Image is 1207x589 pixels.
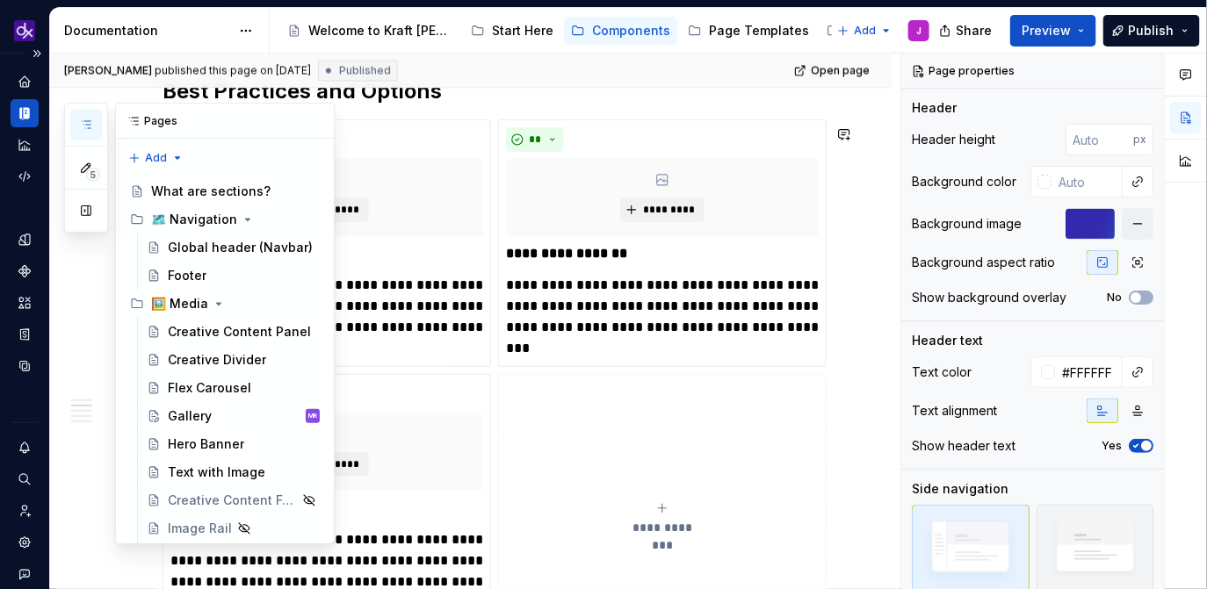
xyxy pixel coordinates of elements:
button: Add [123,146,189,170]
button: Publish [1103,15,1200,47]
div: Global header (Navbar) [168,239,313,256]
div: Hero Banner [168,435,244,453]
input: Auto [1055,356,1123,388]
div: What are sections? [151,183,271,200]
button: Notifications [11,434,39,462]
div: Background image [912,215,1022,233]
div: Show header text [912,437,1015,455]
div: 🖼️ Media [151,295,208,312]
label: Yes [1102,439,1122,453]
button: Share [930,15,1003,47]
div: Text with Image [168,463,265,481]
div: Welcome to Kraft [PERSON_NAME] [308,22,453,40]
a: Data sources [11,352,39,380]
a: Footer [140,262,327,290]
span: Open page [811,64,870,78]
a: Components [11,257,39,285]
a: Text with Image [140,458,327,486]
div: Background aspect ratio [912,254,1055,271]
div: Header [912,99,957,117]
div: Image Rail [168,520,232,537]
div: Components [592,22,670,40]
a: Creative Content Panel [140,318,327,346]
a: Components [564,17,677,45]
span: Share [956,22,992,40]
input: Auto [1052,166,1123,198]
span: Preview [1022,22,1071,40]
span: Published [339,64,391,78]
div: 🖼️ Media [123,290,327,318]
div: Page tree [280,13,828,48]
a: Code automation [11,162,39,190]
div: Storybook stories [11,320,39,348]
div: MR [308,407,317,425]
input: Auto [1066,124,1133,155]
a: Creative Content Feed [140,486,327,514]
strong: Best Practices and Options [163,78,442,104]
span: Add [854,24,876,38]
a: Settings [11,528,39,557]
a: Examples [820,17,913,45]
button: Add [832,18,898,43]
div: 🗺️ Navigation [123,205,327,233]
a: Documentation [11,99,39,127]
a: Invite team [11,497,39,525]
a: Start Here [464,17,560,45]
div: Pages [116,104,334,139]
p: px [1133,133,1146,147]
div: Start Here [492,22,553,40]
a: Page Templates [681,17,816,45]
button: Expand sidebar [25,41,49,66]
button: Contact support [11,560,39,588]
span: Add [145,151,167,165]
div: Creative Content Panel [168,323,311,341]
a: Home [11,68,39,96]
img: 0784b2da-6f85-42e6-8793-4468946223dc.png [14,20,35,41]
a: Open page [789,59,878,83]
div: Show background overlay [912,289,1066,306]
div: Page Templates [709,22,809,40]
a: Global header (Navbar) [140,233,327,262]
a: What are sections? [123,177,327,205]
span: Publish [1129,22,1174,40]
a: Flex Carousel [140,374,327,402]
button: Preview [1010,15,1096,47]
div: 🗺️ Navigation [151,211,237,228]
div: Flex Carousel [168,379,251,397]
div: Background color [912,173,1016,190]
div: Header text [912,332,983,349]
div: Footer [168,267,206,284]
a: Design tokens [11,226,39,254]
a: Image Rail [140,514,327,542]
div: Header height [912,131,995,148]
a: Welcome to Kraft [PERSON_NAME] [280,17,460,45]
div: Gallery [168,407,212,425]
div: Creative Content Feed [168,492,297,509]
a: Social Feed [140,542,327,571]
div: published this page on [DATE] [155,64,311,78]
a: Hero Banner [140,430,327,458]
div: Text color [912,363,972,381]
div: J [916,24,922,38]
a: Assets [11,289,39,317]
button: Search ⌘K [11,465,39,493]
div: Side navigation [912,480,1008,498]
div: Creative Divider [168,351,266,369]
a: Creative Divider [140,346,327,374]
a: Analytics [11,131,39,159]
div: Documentation [64,22,230,40]
span: [PERSON_NAME] [64,64,152,78]
label: No [1107,291,1122,305]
